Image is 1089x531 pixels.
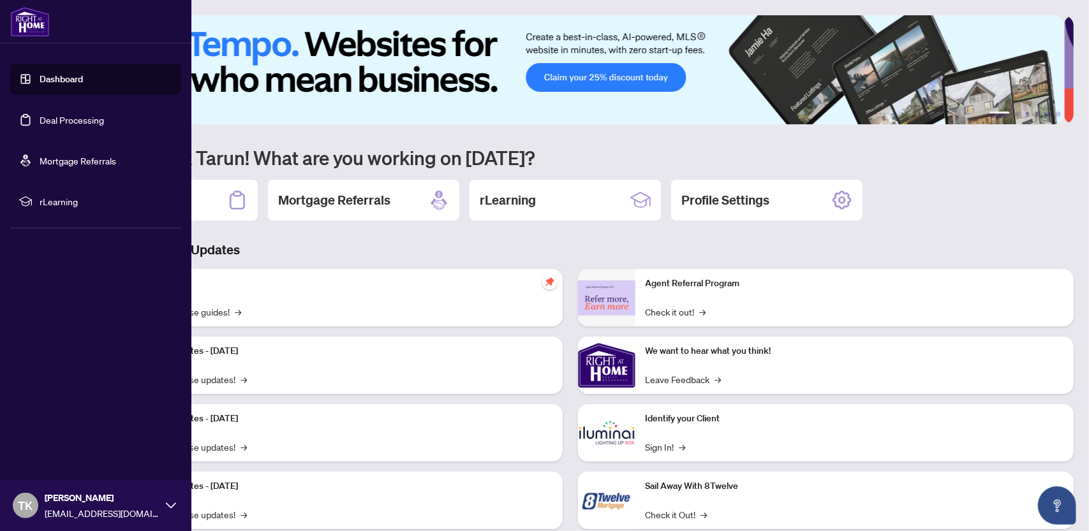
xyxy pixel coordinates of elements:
[19,497,33,514] span: TK
[278,191,390,209] h2: Mortgage Referrals
[700,305,706,319] span: →
[578,280,635,316] img: Agent Referral Program
[66,241,1074,259] h3: Brokerage & Industry Updates
[1046,112,1051,117] button: 5
[134,412,552,426] p: Platform Updates - [DATE]
[679,440,686,454] span: →
[1015,112,1020,117] button: 2
[646,372,722,386] a: Leave Feedback→
[241,372,247,386] span: →
[66,15,1064,124] img: Slide 0
[646,277,1064,291] p: Agent Referral Program
[134,344,552,358] p: Platform Updates - [DATE]
[40,155,116,166] a: Mortgage Referrals
[646,479,1064,493] p: Sail Away With 8Twelve
[241,440,247,454] span: →
[578,404,635,462] img: Identify your Client
[480,191,536,209] h2: rLearning
[681,191,769,209] h2: Profile Settings
[715,372,722,386] span: →
[646,440,686,454] a: Sign In!→
[1035,112,1041,117] button: 4
[578,337,635,394] img: We want to hear what you think!
[134,479,552,493] p: Platform Updates - [DATE]
[40,114,104,126] a: Deal Processing
[578,472,635,529] img: Sail Away With 8Twelve
[10,6,50,37] img: logo
[241,507,247,521] span: →
[45,491,159,505] span: [PERSON_NAME]
[40,73,83,85] a: Dashboard
[542,274,558,289] span: pushpin
[235,305,241,319] span: →
[1038,486,1076,525] button: Open asap
[989,112,1010,117] button: 1
[134,277,552,291] p: Self-Help
[646,412,1064,426] p: Identify your Client
[45,506,159,520] span: [EMAIL_ADDRESS][DOMAIN_NAME]
[646,507,707,521] a: Check it Out!→
[701,507,707,521] span: →
[1025,112,1030,117] button: 3
[646,344,1064,358] p: We want to hear what you think!
[1056,112,1061,117] button: 6
[66,145,1074,170] h1: Welcome back Tarun! What are you working on [DATE]?
[646,305,706,319] a: Check it out!→
[40,194,172,208] span: rLearning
